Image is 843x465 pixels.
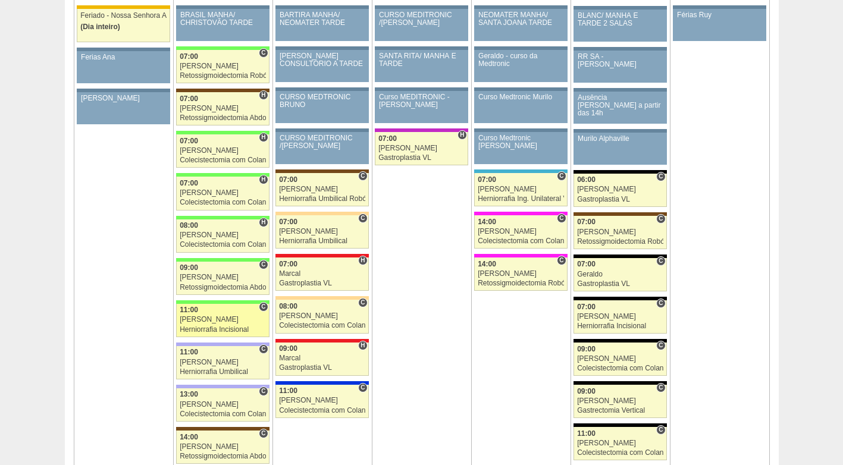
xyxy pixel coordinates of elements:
a: C 07:00 Geraldo Gastroplastia VL [574,258,666,291]
div: Key: Aviso [77,89,170,92]
a: Geraldo - curso da Medtronic [474,50,567,82]
span: Hospital [358,341,367,350]
a: C 07:00 [PERSON_NAME] Herniorrafia Umbilical [275,215,368,249]
div: Gastroplastia VL [378,154,465,162]
div: [PERSON_NAME] [81,95,166,102]
div: Key: Blanc [574,255,666,258]
a: H 07:00 [PERSON_NAME] Colecistectomia com Colangiografia VL [176,134,269,168]
div: Key: Aviso [474,87,567,91]
div: Herniorrafia Incisional [180,326,266,334]
div: Retossigmoidectomia Robótica [478,279,564,287]
span: 11:00 [279,387,297,395]
div: [PERSON_NAME] [577,228,663,236]
span: Consultório [358,213,367,223]
div: Colecistectomia com Colangiografia VL [180,241,266,249]
div: Key: Blanc [574,170,666,174]
a: CURSO MEDITRONIC /[PERSON_NAME] [275,132,368,164]
a: C 08:00 [PERSON_NAME] Colecistectomia com Colangiografia VL [275,300,368,333]
a: C 07:00 [PERSON_NAME] Herniorrafia Ing. Unilateral VL [474,173,567,206]
span: 07:00 [180,95,198,103]
div: BARTIRA MANHÃ/ NEOMATER TARDE [280,11,365,27]
span: 14:00 [478,260,496,268]
div: CURSO MEDITRONIC /[PERSON_NAME] [280,134,365,150]
span: 08:00 [279,302,297,310]
div: Key: Aviso [474,5,567,9]
div: Key: Brasil [176,46,269,50]
span: Consultório [656,425,665,435]
a: C 07:00 [PERSON_NAME] Herniorrafia Incisional [574,300,666,334]
div: [PERSON_NAME] [577,397,663,405]
div: Colecistectomia com Colangiografia VL [478,237,564,245]
div: Key: Santa Joana [574,212,666,216]
div: Key: Bartira [275,296,368,300]
div: Key: Blanc [574,297,666,300]
span: 14:00 [478,218,496,226]
span: Consultório [259,344,268,354]
div: Herniorrafia Ing. Unilateral VL [478,195,564,203]
div: Key: Maria Braido [375,128,468,132]
div: Colecistectomia com Colangiografia VL [180,156,266,164]
div: CURSO MEDITRONIC /[PERSON_NAME] [379,11,464,27]
div: Key: Brasil [176,258,269,262]
div: Key: Aviso [474,128,567,132]
div: [PERSON_NAME] [378,144,465,152]
div: Key: Aviso [574,129,666,133]
a: SANTA RITA/ MANHÃ E TARDE [375,50,468,82]
div: Geraldo - curso da Medtronic [478,52,563,68]
div: Key: Brasil [176,173,269,177]
div: Key: São Luiz - Itaim [275,381,368,385]
span: Consultório [259,302,268,312]
a: H 07:00 [PERSON_NAME] Colecistectomia com Colangiografia VL [176,177,269,210]
a: Férias Ruy [673,9,766,41]
div: [PERSON_NAME] [478,186,564,193]
div: Gastroplastia VL [577,196,663,203]
div: Gastrectomia Vertical [577,407,663,414]
div: Key: Bartira [275,212,368,215]
div: Gastroplastia VL [279,279,365,287]
div: Key: Feriado [77,5,170,9]
div: Key: Blanc [574,339,666,343]
div: Marcal [279,354,365,362]
div: Key: Santa Joana [275,169,368,173]
div: [PERSON_NAME] [180,105,266,112]
div: Curso Medtronic [PERSON_NAME] [478,134,563,150]
div: BRASIL MANHÃ/ CHRISTOVÃO TARDE [180,11,265,27]
span: Consultório [656,172,665,181]
a: C 14:00 [PERSON_NAME] Retossigmoidectomia Robótica [474,257,567,291]
span: Consultório [656,299,665,308]
span: 11:00 [180,306,198,314]
span: Consultório [656,341,665,350]
span: 14:00 [180,433,198,441]
div: CURSO MEDTRONIC BRUNO [280,93,365,109]
a: C 11:00 [PERSON_NAME] Colecistectomia com Colangiografia VL [574,427,666,460]
span: 07:00 [180,52,198,61]
div: [PERSON_NAME] [180,274,266,281]
a: C 07:00 [PERSON_NAME] Retossigmoidectomia Robótica [574,216,666,249]
div: [PERSON_NAME] [577,439,663,447]
div: Key: Brasil [176,216,269,219]
div: Gastroplastia VL [279,364,365,372]
div: Key: Christóvão da Gama [176,343,269,346]
a: H 07:00 [PERSON_NAME] Gastroplastia VL [375,132,468,165]
span: Consultório [358,298,367,307]
div: [PERSON_NAME] [577,313,663,321]
span: 09:00 [279,344,297,353]
span: Consultório [259,260,268,269]
div: Key: Aviso [275,46,368,50]
span: 11:00 [577,429,596,438]
a: Ausência [PERSON_NAME] a partir das 14h [574,92,666,124]
div: Herniorrafia Umbilical Robótica [279,195,365,203]
div: Key: Aviso [275,128,368,132]
div: Retossigmoidectomia Abdominal VL [180,453,266,460]
div: [PERSON_NAME] [180,189,266,197]
div: Key: Christóvão da Gama [176,385,269,388]
span: Hospital [457,130,466,140]
div: Key: Aviso [275,5,368,9]
div: [PERSON_NAME] [478,228,564,235]
span: Consultório [259,387,268,396]
div: Key: Aviso [673,5,766,9]
div: Key: Blanc [574,423,666,427]
span: 09:00 [180,263,198,272]
a: C 14:00 [PERSON_NAME] Retossigmoidectomia Abdominal VL [176,431,269,464]
a: H 07:00 Marcal Gastroplastia VL [275,257,368,291]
